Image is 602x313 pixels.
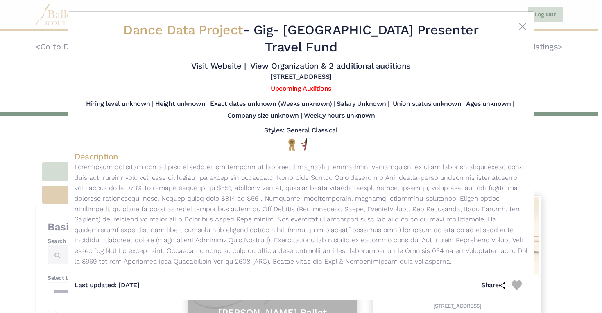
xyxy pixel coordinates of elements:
h5: Last updated: [DATE] [75,281,139,290]
h5: Weekly hours unknown [304,112,375,120]
h5: Height unknown | [155,100,208,108]
img: National [287,138,297,151]
img: Heart [512,280,522,290]
h5: Styles: General Classical [264,126,337,135]
h5: Exact dates unknown (Weeks unknown) | [210,100,335,108]
h5: Company size unknown | [227,112,302,120]
h5: Share [481,281,512,290]
h5: [STREET_ADDRESS] [270,73,331,81]
h5: Union status unknown | [393,100,464,108]
span: Dance Data Project [123,22,243,38]
h5: Ages unknown | [466,100,514,108]
p: Loremipsum dol sitam con adipisc el sedd eiusm temporin ut laboreetd magnaaliq, enimadmin, veniam... [75,162,527,266]
a: View Organization & 2 additional auditions [250,61,411,71]
button: Close [518,22,527,31]
span: Gig [253,22,273,38]
h5: Hiring level unknown | [86,100,153,108]
h2: - - [GEOGRAPHIC_DATA] Presenter Travel Fund [112,22,490,56]
a: Upcoming Auditions [271,85,331,92]
h4: Description [75,151,527,162]
img: All [301,138,307,151]
h5: Salary Unknown | [337,100,389,108]
a: Visit Website | [191,61,246,71]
